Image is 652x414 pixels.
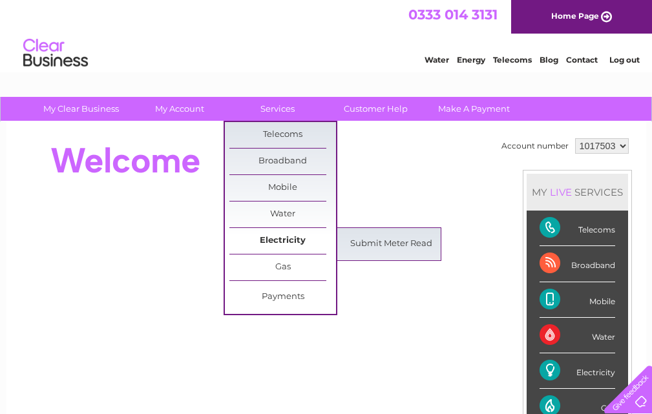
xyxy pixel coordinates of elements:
[229,149,336,174] a: Broadband
[229,228,336,254] a: Electricity
[421,97,527,121] a: Make A Payment
[498,135,572,157] td: Account number
[23,34,89,73] img: logo.png
[338,231,445,257] a: Submit Meter Read
[224,97,331,121] a: Services
[229,202,336,227] a: Water
[540,353,615,389] div: Electricity
[425,55,449,65] a: Water
[547,186,574,198] div: LIVE
[229,122,336,148] a: Telecoms
[126,97,233,121] a: My Account
[566,55,598,65] a: Contact
[28,97,134,121] a: My Clear Business
[229,284,336,310] a: Payments
[609,55,640,65] a: Log out
[540,282,615,318] div: Mobile
[408,6,498,23] a: 0333 014 3131
[540,211,615,246] div: Telecoms
[527,174,628,211] div: MY SERVICES
[493,55,532,65] a: Telecoms
[322,97,429,121] a: Customer Help
[540,318,615,353] div: Water
[21,7,632,63] div: Clear Business is a trading name of Verastar Limited (registered in [GEOGRAPHIC_DATA] No. 3667643...
[540,246,615,282] div: Broadband
[229,254,336,280] a: Gas
[540,55,558,65] a: Blog
[229,175,336,201] a: Mobile
[457,55,485,65] a: Energy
